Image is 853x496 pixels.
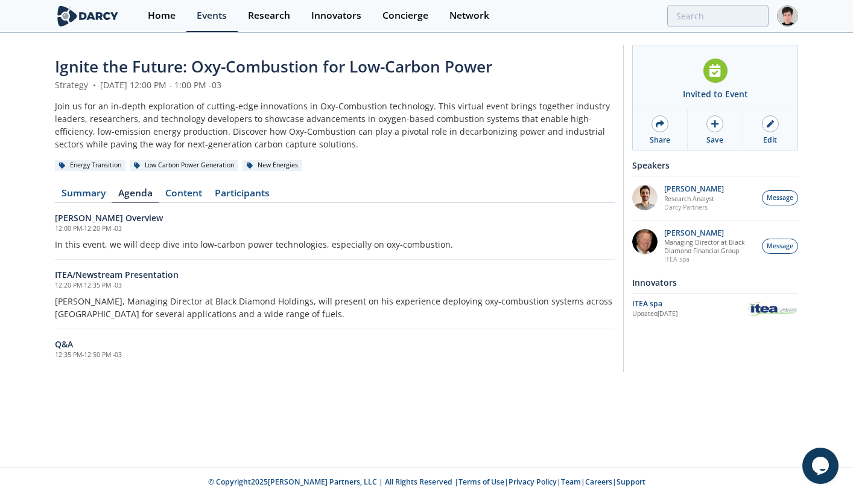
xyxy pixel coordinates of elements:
a: Careers [585,477,612,487]
img: ITEA spa [747,300,798,318]
h6: Q&A [55,338,615,350]
span: Ignite the Future: Oxy-Combustion for Low-Carbon Power [55,56,492,77]
p: Darcy Partners [664,203,724,211]
div: Join us for an in-depth exploration of cutting-edge innovations in Oxy-Combustion technology. Thi... [55,100,615,150]
div: Events [197,11,227,21]
div: Invited to Event [683,88,748,100]
a: Content [159,188,208,203]
div: Edit [763,135,777,146]
span: Message [767,242,793,251]
a: Support [617,477,645,487]
div: New Energies [243,160,302,171]
img: 5c882eca-8b14-43be-9dc2-518e113e9a37 [632,229,658,254]
div: Innovators [632,272,798,293]
input: Advanced Search [667,5,769,27]
p: [PERSON_NAME], Managing Director at Black Diamond Holdings, will present on his experience deploy... [55,295,615,320]
div: Save [706,135,723,146]
div: Innovators [311,11,361,21]
h5: 12:20 PM - 12:35 PM -03 [55,281,615,291]
div: Low Carbon Power Generation [130,160,238,171]
button: Message [762,190,798,205]
p: [PERSON_NAME] [664,185,724,193]
div: ITEA spa [632,298,747,309]
div: Home [148,11,176,21]
div: Research [248,11,290,21]
a: Team [561,477,581,487]
div: Speakers [632,155,798,176]
img: e78dc165-e339-43be-b819-6f39ce58aec6 [632,185,658,210]
div: Energy Transition [55,160,125,171]
a: Participants [208,188,276,203]
div: Updated [DATE] [632,309,747,319]
a: Agenda [112,188,159,203]
h5: 12:00 PM - 12:20 PM -03 [55,224,615,234]
a: ITEA spa Updated[DATE] ITEA spa [632,298,798,319]
div: Strategy [DATE] 12:00 PM - 1:00 PM -03 [55,79,615,91]
a: Summary [55,188,112,203]
h6: ITEA/Newstream Presentation [55,268,615,281]
div: Network [449,11,489,21]
img: Profile [777,5,798,27]
p: [PERSON_NAME] [664,229,756,237]
a: Terms of Use [458,477,504,487]
a: Privacy Policy [509,477,557,487]
p: In this event, we will deep dive into low-carbon power technologies, especially on oxy-combustion. [55,238,615,251]
span: Message [767,193,793,203]
a: Edit [743,109,798,150]
iframe: chat widget [802,448,841,484]
div: Concierge [382,11,428,21]
p: Research Analyst [664,195,724,203]
img: logo-wide.svg [55,5,121,27]
button: Message [762,239,798,254]
p: ITEA spa [664,255,756,263]
h5: 12:35 PM - 12:50 PM -03 [55,350,615,360]
h6: [PERSON_NAME] Overview [55,211,615,224]
div: Share [650,135,670,146]
p: © Copyright 2025 [PERSON_NAME] Partners, LLC | All Rights Reserved | | | | | [57,477,796,488]
p: Managing Director at Black Diamond Financial Group [664,238,756,255]
span: • [90,79,98,91]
